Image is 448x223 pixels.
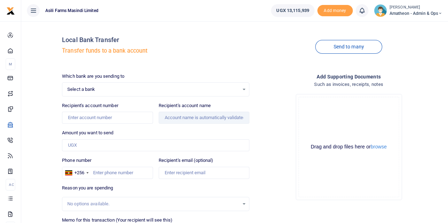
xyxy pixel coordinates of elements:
[42,7,101,14] span: Asili Farms Masindi Limited
[390,10,442,17] span: Amatheon - Admin & Ops
[271,4,314,17] a: UGX 13,115,939
[62,167,91,178] div: Uganda: +256
[159,157,214,164] label: Recipient's email (optional)
[374,4,387,17] img: profile-user
[255,73,442,81] h4: Add supporting Documents
[159,167,249,179] input: Enter recipient email
[6,179,15,190] li: Ac
[317,5,353,17] span: Add money
[62,102,118,109] label: Recipient's account number
[317,7,353,13] a: Add money
[390,5,442,11] small: [PERSON_NAME]
[371,144,387,149] button: browse
[374,4,442,17] a: profile-user [PERSON_NAME] Amatheon - Admin & Ops
[299,143,399,150] div: Drag and drop files here or
[159,102,211,109] label: Recipient's account name
[317,5,353,17] li: Toup your wallet
[276,7,309,14] span: UGX 13,115,939
[62,157,91,164] label: Phone number
[296,94,402,200] div: File Uploader
[6,58,15,70] li: M
[62,112,153,124] input: Enter account number
[268,4,317,17] li: Wallet ballance
[74,169,84,176] div: +256
[62,47,249,54] h5: Transfer funds to a bank account
[62,184,113,192] label: Reason you are spending
[255,81,442,88] h4: Such as invoices, receipts, notes
[67,86,239,93] span: Select a bank
[62,139,249,151] input: UGX
[315,40,382,54] a: Send to many
[159,112,249,124] input: Account name is automatically validated
[62,36,249,44] h4: Local Bank Transfer
[6,8,15,13] a: logo-small logo-large logo-large
[6,7,15,15] img: logo-small
[67,200,239,207] div: No options available.
[62,73,124,80] label: Which bank are you sending to
[62,129,113,136] label: Amount you want to send
[62,167,153,179] input: Enter phone number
